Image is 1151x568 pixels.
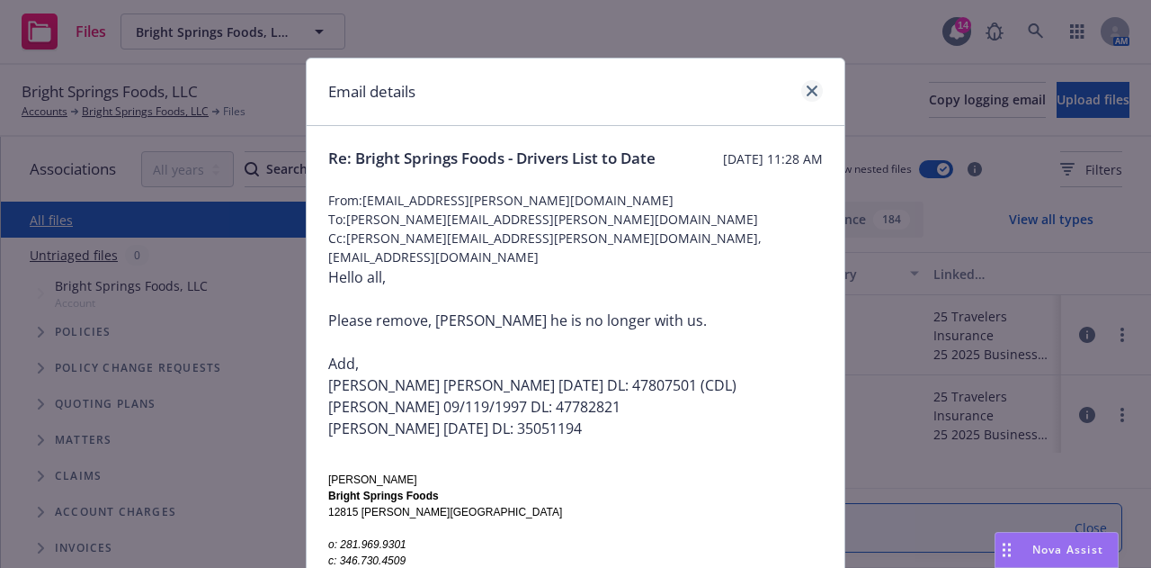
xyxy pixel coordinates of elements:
button: Nova Assist [995,532,1119,568]
div: Please remove, [PERSON_NAME] he is no longer with us. [328,310,823,331]
span: Nova Assist [1032,542,1103,557]
div: [PERSON_NAME] 09/119/1997 DL: 47782821 [328,396,823,418]
span: [DATE] 11:28 AM [723,149,823,168]
div: [PERSON_NAME] [328,472,823,488]
div: Drag to move [995,533,1018,567]
span: To: [PERSON_NAME][EMAIL_ADDRESS][PERSON_NAME][DOMAIN_NAME] [328,210,823,229]
span: Cc: [PERSON_NAME][EMAIL_ADDRESS][PERSON_NAME][DOMAIN_NAME],[EMAIL_ADDRESS][DOMAIN_NAME] [328,229,823,266]
h1: Email details [328,80,415,104]
span: Re: Bright Springs Foods - Drivers List to Date [328,148,656,169]
i: o: 281.969.9301 [328,538,406,551]
div: [PERSON_NAME] [PERSON_NAME] [DATE] DL: 47807501 (CDL) [328,374,823,396]
a: close [801,80,823,102]
div: Add, [328,353,823,374]
div: 12815 [PERSON_NAME][GEOGRAPHIC_DATA] [328,488,823,553]
span: From: [EMAIL_ADDRESS][PERSON_NAME][DOMAIN_NAME] [328,191,823,210]
b: Bright Springs Foods [328,490,439,502]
